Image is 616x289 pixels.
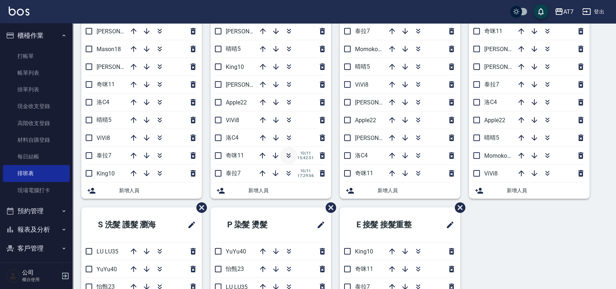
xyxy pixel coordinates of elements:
[226,152,244,159] span: 奇咪11
[226,117,239,124] span: ViVi8
[3,165,70,182] a: 排班表
[469,182,590,199] div: 新增人員
[3,148,70,165] a: 每日結帳
[97,170,115,177] span: King10
[297,151,314,156] span: 10/11
[355,117,376,124] span: Apple22
[9,7,29,16] img: Logo
[226,248,246,255] span: YuYu40
[3,48,70,65] a: 打帳單
[534,4,548,19] button: save
[87,212,175,238] h2: S 洗髮 護髮 瀏海
[441,216,454,234] span: 修改班表的標題
[97,46,121,53] span: Mason18
[3,98,70,115] a: 現金收支登錄
[563,7,574,16] div: AT7
[3,65,70,81] a: 帳單列表
[97,152,111,159] span: 泰拉7
[97,63,143,70] span: [PERSON_NAME]6
[449,197,466,218] span: 刪除班表
[6,269,20,283] img: Person
[484,63,531,70] span: [PERSON_NAME]9
[3,132,70,148] a: 材料自購登錄
[378,187,454,194] span: 新增人員
[226,81,273,88] span: [PERSON_NAME]6
[3,26,70,45] button: 櫃檯作業
[552,4,576,19] button: AT7
[355,28,370,34] span: 泰拉7
[226,134,238,141] span: 洛C4
[3,239,70,258] button: 客戶管理
[226,28,273,35] span: [PERSON_NAME]2
[97,266,117,273] span: YuYu40
[183,216,196,234] span: 修改班表的標題
[211,182,331,199] div: 新增人員
[340,182,460,199] div: 新增人員
[484,170,498,177] span: ViVi8
[355,81,368,88] span: ViVi8
[346,212,432,238] h2: E 接髮 接髮重整
[81,182,202,199] div: 新增人員
[22,269,59,276] h5: 公司
[484,28,502,34] span: 奇咪11
[484,117,505,124] span: Apple22
[297,169,314,173] span: 10/11
[3,257,70,276] button: 員工及薪資
[191,197,208,218] span: 刪除班表
[355,248,373,255] span: King10
[226,99,247,106] span: Apple22
[119,187,196,194] span: 新增人員
[355,99,402,106] span: [PERSON_NAME]2
[216,212,295,238] h2: P 染髮 燙髮
[97,248,118,255] span: LU LU35
[579,5,607,18] button: 登出
[355,265,373,272] span: 奇咪11
[355,135,402,141] span: [PERSON_NAME]6
[312,216,325,234] span: 修改班表的標題
[484,81,499,88] span: 泰拉7
[226,63,244,70] span: King10
[355,63,370,70] span: 晴晴5
[3,220,70,239] button: 報表及分析
[97,135,110,141] span: ViVi8
[484,99,497,106] span: 洛C4
[484,134,499,141] span: 晴晴5
[226,45,241,52] span: 晴晴5
[3,115,70,132] a: 高階收支登錄
[22,276,59,283] p: 櫃台使用
[3,202,70,220] button: 預約管理
[97,28,143,35] span: [PERSON_NAME]2
[3,182,70,199] a: 現場電腦打卡
[320,197,337,218] span: 刪除班表
[297,173,314,178] span: 17:29:56
[97,116,111,123] span: 晴晴5
[226,265,244,272] span: 怡甄23
[97,81,115,88] span: 奇咪11
[97,99,109,106] span: 洛C4
[355,152,368,159] span: 洛C4
[507,187,584,194] span: 新增人員
[355,46,384,53] span: Momoko12
[355,170,373,177] span: 奇咪11
[484,152,514,159] span: Momoko12
[3,81,70,98] a: 掛單列表
[484,46,531,53] span: [PERSON_NAME]6
[248,187,325,194] span: 新增人員
[226,170,241,177] span: 泰拉7
[297,156,314,160] span: 15:42:51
